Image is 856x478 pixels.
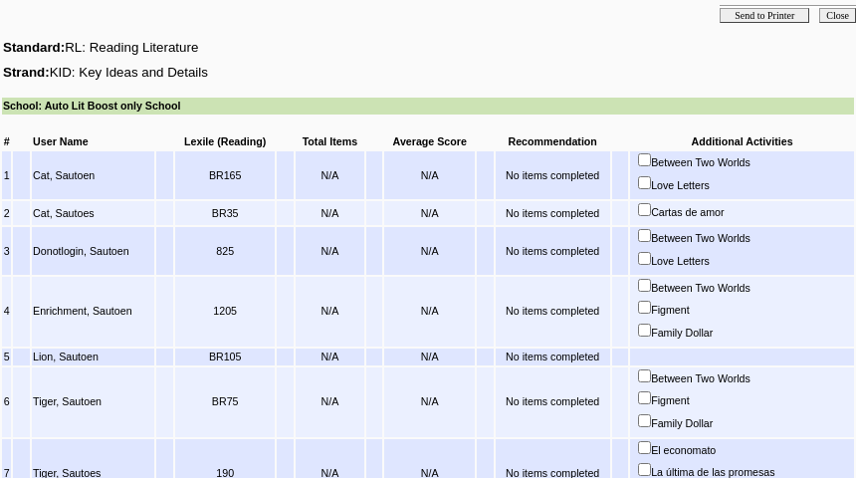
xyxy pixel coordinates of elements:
[656,368,853,386] label: Between Two Worlds
[819,8,856,23] input: Close
[638,391,651,404] input: Figment
[656,202,853,220] label: Cartas de amor
[175,133,276,150] td: Lexile (Reading)
[296,133,364,150] td: Total Items
[2,133,11,150] td: #
[656,152,853,170] label: Between Two Worlds
[384,133,475,150] td: Average Score
[778,462,789,476] img: magnify_small.gif
[32,151,154,198] td: Cat, Sautoen
[2,151,11,198] td: 1
[496,349,610,365] td: No items completed
[2,367,11,437] td: 6
[32,227,154,274] td: Donotlogin, Sautoen
[638,252,651,265] input: Love Letters
[32,367,154,437] td: Tiger, Sautoen
[753,152,764,166] img: magnify_small.gif
[296,151,364,198] td: N/A
[2,349,11,365] td: 5
[216,245,234,257] nobr: 825
[32,349,154,365] td: Lion, Sautoen
[209,351,242,362] nobr: BR105
[2,227,11,274] td: 3
[384,151,475,198] td: N/A
[638,229,651,242] input: Between Two Worlds
[656,300,853,318] label: Figment
[2,64,854,81] td: KID: Key Ideas and Details
[212,395,239,407] nobr: BR75
[656,251,853,269] label: Love Letters
[212,207,239,219] nobr: BR35
[728,202,739,216] img: magnify_small.gif
[296,349,364,365] td: N/A
[496,151,610,198] td: No items completed
[656,440,853,458] label: El economato
[2,39,854,56] td: RL: Reading Literature
[2,277,11,347] td: 4
[296,227,364,274] td: N/A
[384,367,475,437] td: N/A
[638,369,651,382] input: Between Two Worlds
[716,413,727,427] img: magnify_small.gif
[719,440,730,454] img: magnify_small.gif
[638,153,651,166] input: Between Two Worlds
[296,367,364,437] td: N/A
[384,201,475,226] td: N/A
[638,463,651,476] input: La última de las promesas
[32,201,154,226] td: Cat, Sautoes
[716,323,727,337] img: magnify_small.gif
[713,175,724,189] img: magnify_small.gif
[296,201,364,226] td: N/A
[3,65,50,80] b: Strand:
[213,305,237,317] nobr: 1205
[384,227,475,274] td: N/A
[496,277,610,347] td: No items completed
[638,176,651,189] input: Love Letters
[384,277,475,347] td: N/A
[753,368,764,382] img: magnify_small.gif
[3,40,65,55] b: Standard:
[384,349,475,365] td: N/A
[638,414,651,427] input: Family Dollar
[496,367,610,437] td: No items completed
[32,277,154,347] td: Enrichment, Sautoen
[638,441,651,454] input: El economato
[638,324,651,337] input: Family Dollar
[2,98,854,115] td: School: Auto Lit Boost only School
[753,278,764,292] img: magnify_small.gif
[630,133,854,150] td: Additional Activities
[656,175,853,193] label: Love Letters
[496,201,610,226] td: No items completed
[638,279,651,292] input: Between Two Worlds
[2,201,11,226] td: 2
[693,300,704,314] img: magnify_small.gif
[720,8,809,23] input: Send to Printer
[296,277,364,347] td: N/A
[496,227,610,274] td: No items completed
[638,203,651,216] input: Cartas de amor
[656,278,853,296] label: Between Two Worlds
[713,251,724,265] img: magnify_small.gif
[693,390,704,404] img: magnify_small.gif
[496,133,610,150] td: Recommendation
[32,133,154,150] td: User Name
[209,169,242,181] nobr: BR165
[656,323,853,341] label: Family Dollar
[656,228,853,246] label: Between Two Worlds
[656,413,853,431] label: Family Dollar
[638,301,651,314] input: Figment
[753,228,764,242] img: magnify_small.gif
[656,390,853,408] label: Figment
